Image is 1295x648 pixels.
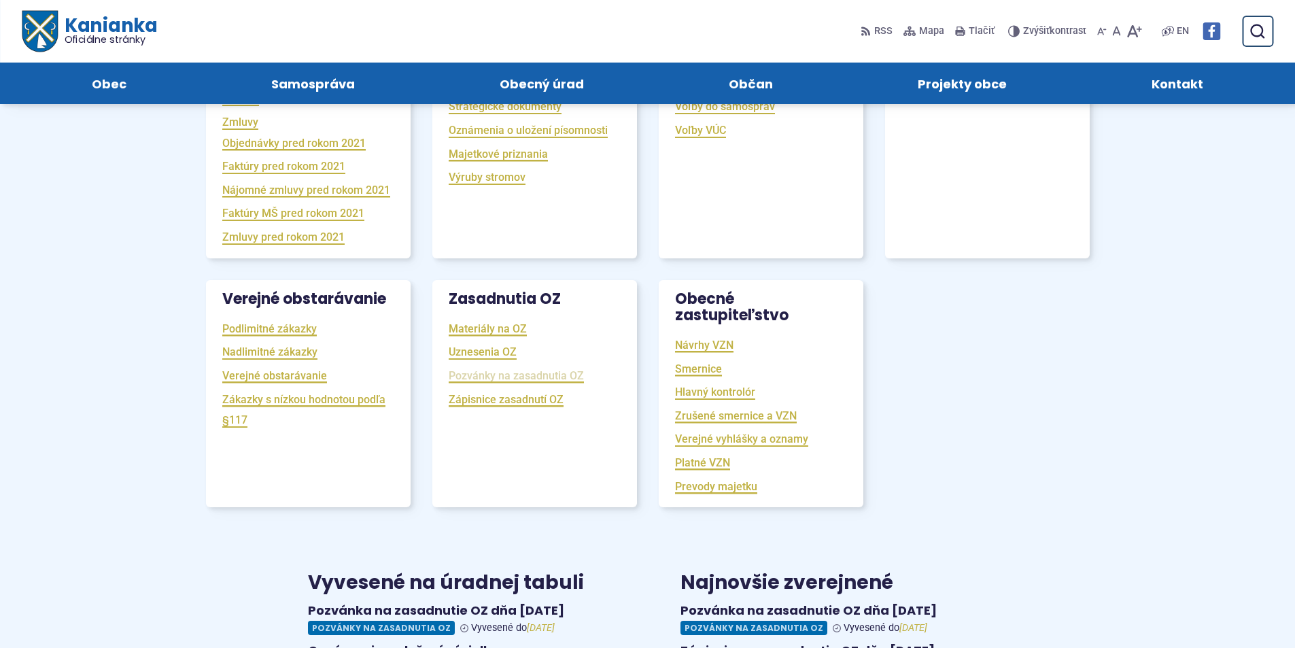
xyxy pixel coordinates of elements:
a: Obecný úrad [441,63,642,104]
a: Faktúry pred rokom 2021 [222,158,345,174]
span: Zvýšiť [1023,25,1050,37]
a: Strategické dokumenty [449,99,562,114]
a: Oznámenia o uložení písomnosti [449,122,608,138]
a: Voľby VÚC [675,122,726,138]
button: Nastaviť pôvodnú veľkosť písma [1109,17,1124,46]
img: Prejsť na Facebook stránku [1203,22,1220,40]
a: Faktúry MŠ pred rokom 2021 [222,205,364,221]
span: Mapa [919,23,944,39]
a: Logo Kanianka, prejsť na domovskú stránku. [22,11,157,52]
a: Platné VZN [675,455,730,471]
h3: Najnovšie zverejnené [680,573,988,594]
a: Kontakt [1093,63,1262,104]
a: Nájomné zmluvy pred rokom 2021 [222,182,390,198]
button: Zväčšiť veľkosť písma [1124,17,1145,46]
a: Zákazky s nízkou hodnotou podľa §117 [222,392,385,428]
a: Projekty obce [859,63,1066,104]
span: Obec [92,63,126,104]
a: Majetkové priznania [449,146,548,162]
a: Uznesenia OZ [449,344,517,360]
a: Zmluvy pred rokom 2021 [222,229,345,245]
h4: Pozvánka na zasadnutie OZ dňa [DATE] [680,603,988,619]
a: Materiály na OZ [449,321,527,337]
h4: Pozvánka na zasadnutie OZ dňa [DATE] [308,603,615,619]
a: Smernice [675,361,722,377]
a: Voľby do samospráv [675,99,775,114]
span: Oficiálne stránky [64,35,157,44]
a: Samospráva [212,63,413,104]
a: Hlavný kontrolór [675,384,755,400]
a: Návrhy VZN [675,337,733,353]
a: Prevody majetku [675,479,757,494]
span: Kontakt [1152,63,1203,104]
span: Obecný úrad [500,63,584,104]
span: Projekty obce [918,63,1007,104]
span: Tlačiť [969,26,995,37]
h3: Zasadnutia OZ [432,280,637,318]
h3: Obecné zastupiteľstvo [659,280,863,335]
span: Občan [729,63,773,104]
span: Samospráva [271,63,355,104]
span: Kanianka [57,16,156,45]
a: Verejné obstarávanie [222,368,327,383]
a: Pozvánky na zasadnutia OZ [449,368,584,383]
a: Zápisnice zasadnutí OZ [449,392,564,407]
a: Nadlimitné zákazky [222,344,317,360]
span: RSS [874,23,893,39]
a: Podlimitné zákazky [222,321,317,337]
a: Občan [670,63,832,104]
a: Zrušené smernice a VZN [675,408,797,424]
a: Zmluvy [222,114,258,130]
span: kontrast [1023,26,1086,37]
button: Zvýšiťkontrast [1008,17,1089,46]
a: Mapa [901,17,947,46]
img: Prejsť na domovskú stránku [22,11,57,52]
a: Pozvánka na zasadnutie OZ dňa [DATE] Pozvánky na zasadnutia OZ Vyvesené do[DATE] [680,603,988,636]
a: Objednávky pred rokom 2021 [222,135,366,151]
a: Verejné vyhlášky a oznamy [675,431,808,447]
h3: Verejné obstarávanie [206,280,411,318]
a: EN [1174,23,1192,39]
a: Výruby stromov [449,169,525,185]
a: Pozvánka na zasadnutie OZ dňa [DATE] Pozvánky na zasadnutia OZ Vyvesené do[DATE] [308,603,615,636]
button: Tlačiť [952,17,997,46]
span: EN [1177,23,1189,39]
button: Zmenšiť veľkosť písma [1094,17,1109,46]
a: RSS [861,17,895,46]
a: Obec [33,63,185,104]
h3: Vyvesené na úradnej tabuli [308,573,615,594]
